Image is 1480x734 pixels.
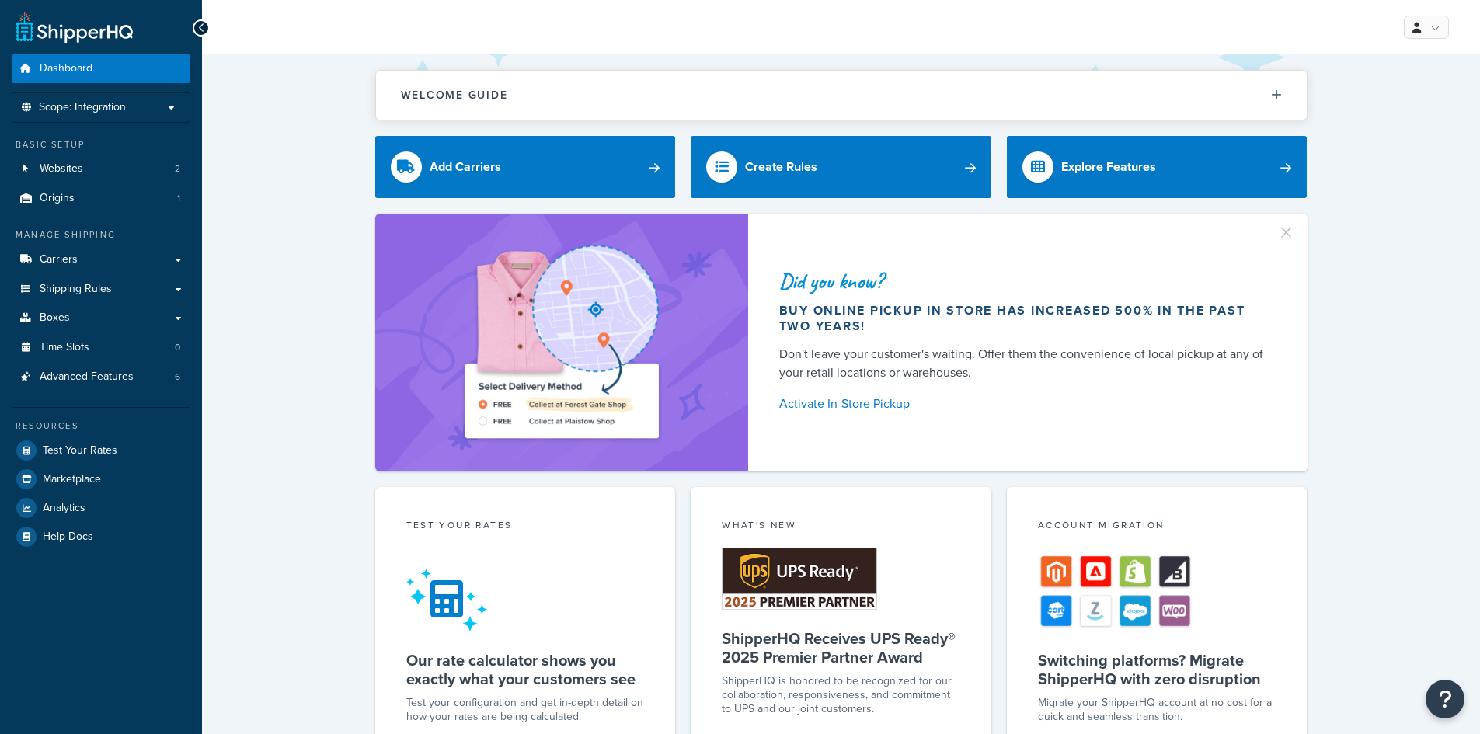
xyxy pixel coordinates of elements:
a: Explore Features [1007,136,1308,198]
div: Resources [12,419,190,433]
span: 1 [177,192,180,205]
div: Don't leave your customer's waiting. Offer them the convenience of local pickup at any of your re... [779,345,1270,382]
div: Add Carriers [430,156,501,178]
li: Time Slots [12,333,190,362]
div: Basic Setup [12,138,190,151]
span: Advanced Features [40,370,134,384]
a: Shipping Rules [12,275,190,304]
div: Buy online pickup in store has increased 500% in the past two years! [779,303,1270,334]
div: Did you know? [779,270,1270,292]
a: Create Rules [691,136,991,198]
span: Websites [40,162,83,176]
h5: ShipperHQ Receives UPS Ready® 2025 Premier Partner Award [722,629,960,666]
span: Marketplace [43,473,101,486]
h5: Switching platforms? Migrate ShipperHQ with zero disruption [1038,651,1276,688]
div: Explore Features [1061,156,1156,178]
span: Scope: Integration [39,101,126,114]
a: Marketplace [12,465,190,493]
span: 2 [175,162,180,176]
div: Account Migration [1038,518,1276,536]
li: Websites [12,155,190,183]
a: Activate In-Store Pickup [779,393,1270,415]
a: Carriers [12,245,190,274]
p: ShipperHQ is honored to be recognized for our collaboration, responsiveness, and commitment to UP... [722,674,960,716]
div: Manage Shipping [12,228,190,242]
span: 6 [175,370,180,384]
h5: Our rate calculator shows you exactly what your customers see [406,651,645,688]
span: 0 [175,341,180,354]
span: Test Your Rates [43,444,117,457]
div: What's New [722,518,960,536]
span: Carriers [40,253,78,266]
button: Welcome Guide [376,71,1307,120]
a: Add Carriers [375,136,676,198]
a: Time Slots0 [12,333,190,362]
span: Origins [40,192,75,205]
span: Analytics [43,502,85,515]
a: Analytics [12,494,190,522]
a: Help Docs [12,523,190,551]
a: Origins1 [12,184,190,213]
div: Migrate your ShipperHQ account at no cost for a quick and seamless transition. [1038,696,1276,724]
li: Advanced Features [12,363,190,391]
div: Test your configuration and get in-depth detail on how your rates are being calculated. [406,696,645,724]
span: Time Slots [40,341,89,354]
span: Help Docs [43,530,93,544]
button: Open Resource Center [1426,680,1464,718]
a: Dashboard [12,54,190,83]
span: Shipping Rules [40,283,112,296]
a: Boxes [12,304,190,332]
div: Create Rules [745,156,817,178]
span: Dashboard [40,62,92,75]
a: Advanced Features6 [12,363,190,391]
a: Test Your Rates [12,437,190,464]
h2: Welcome Guide [401,89,508,101]
li: Origins [12,184,190,213]
span: Boxes [40,311,70,325]
a: Websites2 [12,155,190,183]
div: Test your rates [406,518,645,536]
img: ad-shirt-map-b0359fc47e01cab431d101c4b569394f6a03f54285957d908178d52f29eb9668.png [421,237,702,448]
